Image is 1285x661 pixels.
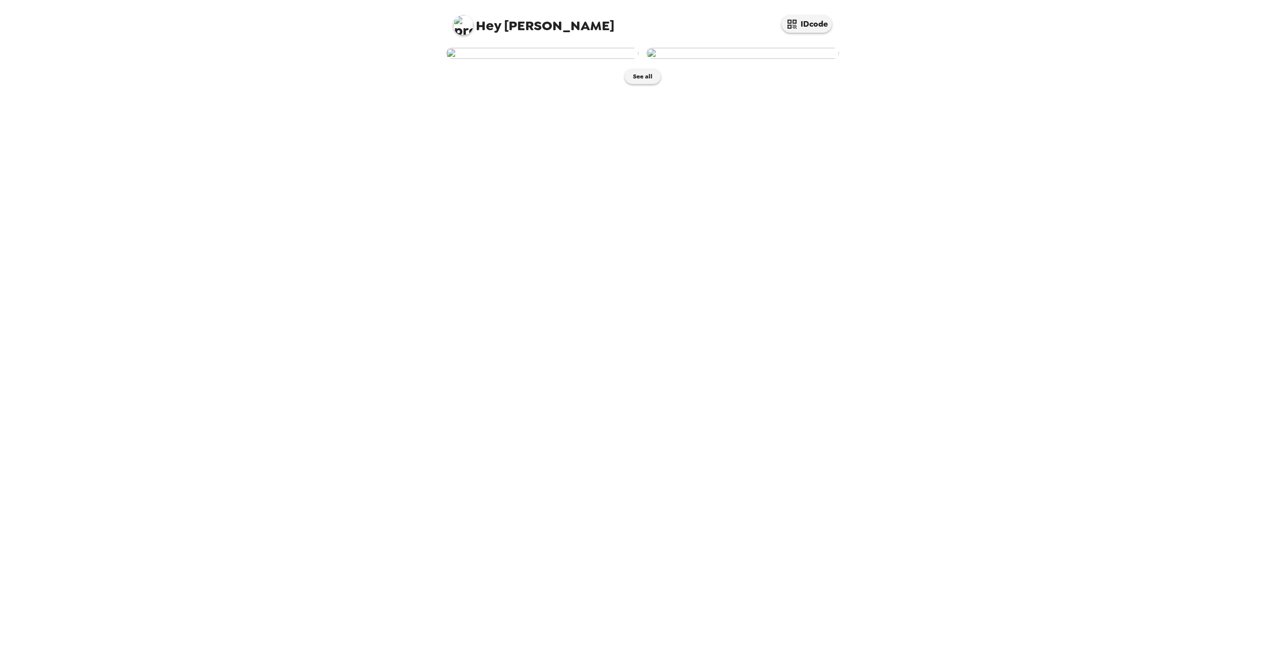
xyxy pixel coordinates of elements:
[647,48,839,59] img: user-258758
[781,15,832,33] button: IDcode
[446,48,638,59] img: user-258843
[625,69,661,84] button: See all
[476,17,501,35] span: Hey
[453,10,614,33] span: [PERSON_NAME]
[453,15,473,35] img: profile pic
